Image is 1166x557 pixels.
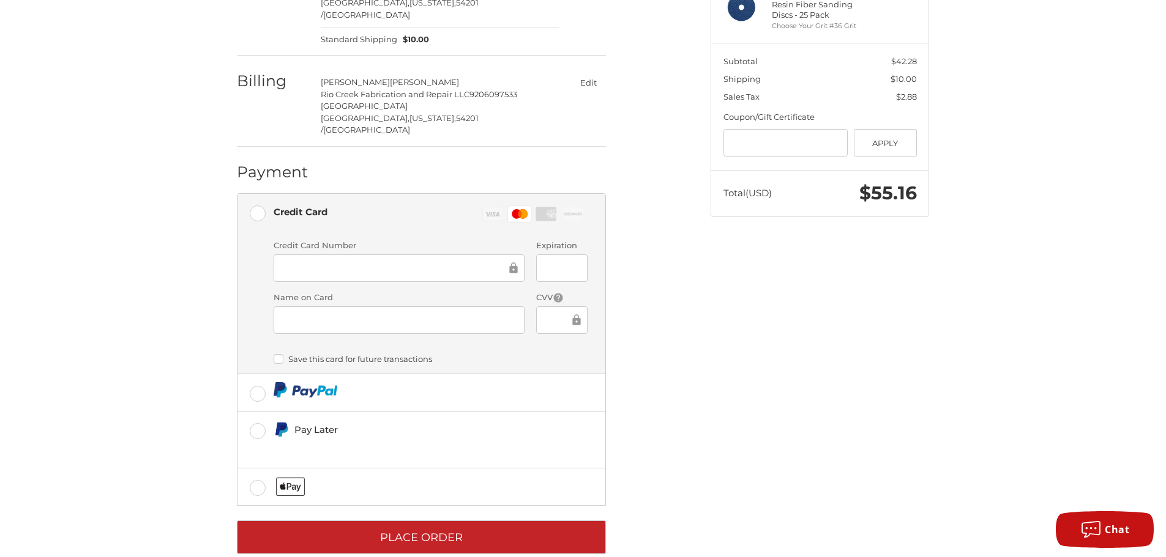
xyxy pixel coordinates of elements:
iframe: Secure Credit Card Frame - Credit Card Number [282,261,507,275]
h2: Billing [237,72,308,90]
label: CVV [536,292,587,304]
span: Subtotal [723,56,758,66]
span: Shipping [723,74,761,84]
span: Chat [1105,523,1129,536]
span: [US_STATE], [409,113,456,123]
img: Pay Later icon [274,422,289,437]
span: $2.88 [896,92,917,101]
button: Chat [1056,511,1154,548]
iframe: PayPal Message 1 [274,442,522,453]
div: Pay Later [294,419,521,440]
span: [GEOGRAPHIC_DATA], [321,113,409,123]
span: $42.28 [891,56,917,66]
span: Rio Creek Fabrication and Repair LLC [321,89,469,99]
span: Sales Tax [723,92,760,101]
button: Place Order [237,520,606,554]
iframe: Secure Credit Card Frame - Expiration Date [545,261,578,275]
img: Applepay icon [276,478,305,496]
div: Coupon/Gift Certificate [723,111,917,124]
iframe: Secure Credit Card Frame - CVV [545,313,569,327]
div: Credit Card [274,202,327,222]
label: Name on Card [274,292,525,304]
span: [PERSON_NAME] [321,77,390,87]
span: $55.16 [859,182,917,204]
li: Choose Your Grit #36 Grit [772,21,865,31]
button: Edit [570,73,606,91]
input: Gift Certificate or Coupon Code [723,129,848,157]
h2: Payment [237,163,308,182]
iframe: Secure Credit Card Frame - Cardholder Name [282,313,516,327]
span: [PERSON_NAME] [390,77,459,87]
label: Credit Card Number [274,240,525,252]
span: [GEOGRAPHIC_DATA] [321,101,408,111]
span: Standard Shipping [321,34,397,46]
button: Apply [854,129,917,157]
span: Total (USD) [723,187,772,199]
span: 9206097533 [469,89,517,99]
span: [GEOGRAPHIC_DATA] [323,10,410,20]
span: $10.00 [397,34,430,46]
span: $10.00 [891,74,917,84]
label: Save this card for future transactions [274,354,588,364]
label: Expiration [536,240,587,252]
span: [GEOGRAPHIC_DATA] [323,125,410,135]
img: PayPal icon [274,382,338,397]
